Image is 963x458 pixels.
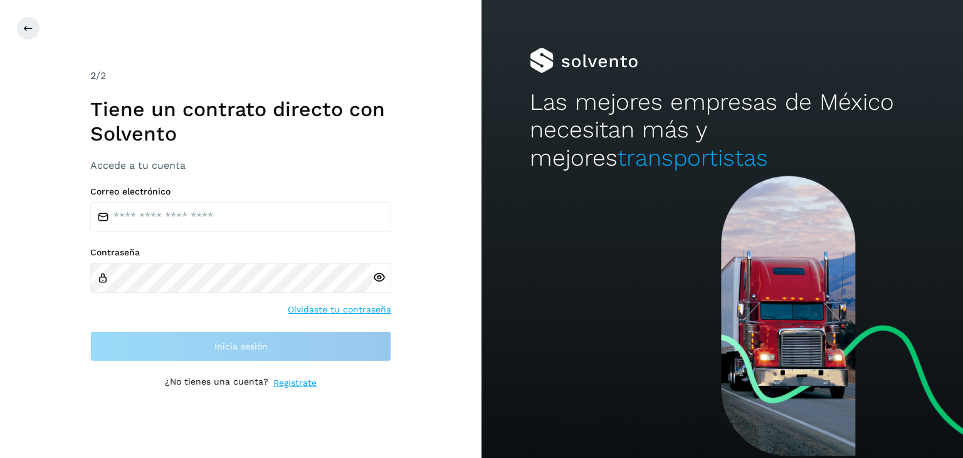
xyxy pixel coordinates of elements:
[214,342,268,351] span: Inicia sesión
[530,88,915,172] h2: Las mejores empresas de México necesitan más y mejores
[90,159,391,171] h3: Accede a tu cuenta
[273,376,317,390] a: Regístrate
[90,68,391,83] div: /2
[90,70,96,82] span: 2
[165,376,268,390] p: ¿No tienes una cuenta?
[618,144,768,171] span: transportistas
[90,97,391,146] h1: Tiene un contrato directo con Solvento
[288,303,391,316] a: Olvidaste tu contraseña
[90,186,391,197] label: Correo electrónico
[90,331,391,361] button: Inicia sesión
[90,247,391,258] label: Contraseña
